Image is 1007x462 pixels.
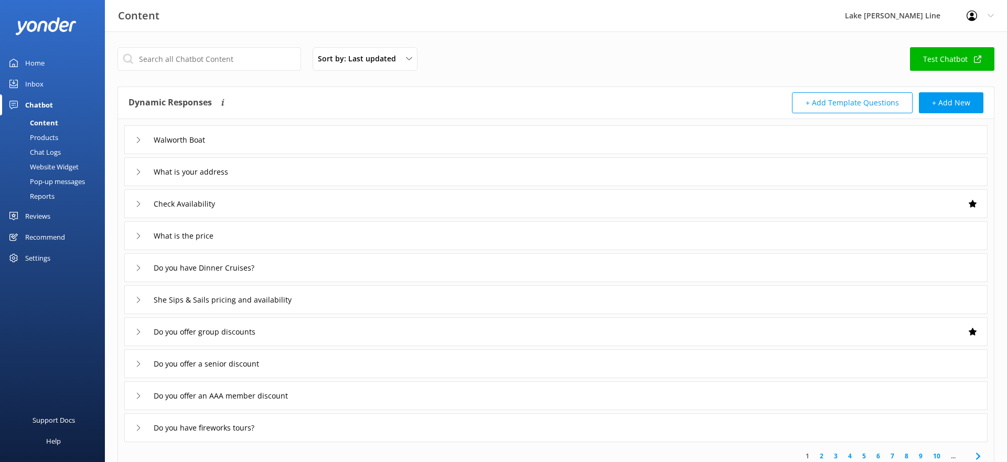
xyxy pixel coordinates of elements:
div: Inbox [25,73,44,94]
div: Products [6,130,58,145]
div: Help [46,431,61,452]
span: Sort by: Last updated [318,53,402,65]
div: Chatbot [25,94,53,115]
h4: Dynamic Responses [128,92,212,113]
a: 5 [857,451,871,461]
a: 7 [885,451,899,461]
div: Reports [6,189,55,203]
a: 3 [829,451,843,461]
h3: Content [118,7,159,24]
a: 1 [800,451,815,461]
a: 2 [815,451,829,461]
a: 9 [914,451,928,461]
button: + Add Template Questions [792,92,913,113]
a: 4 [843,451,857,461]
div: Chat Logs [6,145,61,159]
div: Settings [25,248,50,268]
a: Pop-up messages [6,174,105,189]
a: 6 [871,451,885,461]
a: Content [6,115,105,130]
div: Recommend [25,227,65,248]
div: Reviews [25,206,50,227]
div: Content [6,115,58,130]
a: Test Chatbot [910,47,994,71]
span: ... [946,451,961,461]
a: Reports [6,189,105,203]
div: Support Docs [33,410,75,431]
div: Home [25,52,45,73]
a: 8 [899,451,914,461]
a: Chat Logs [6,145,105,159]
input: Search all Chatbot Content [117,47,301,71]
img: yonder-white-logo.png [16,17,76,35]
div: Pop-up messages [6,174,85,189]
div: Website Widget [6,159,79,174]
a: Products [6,130,105,145]
button: + Add New [919,92,983,113]
a: 10 [928,451,946,461]
a: Website Widget [6,159,105,174]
